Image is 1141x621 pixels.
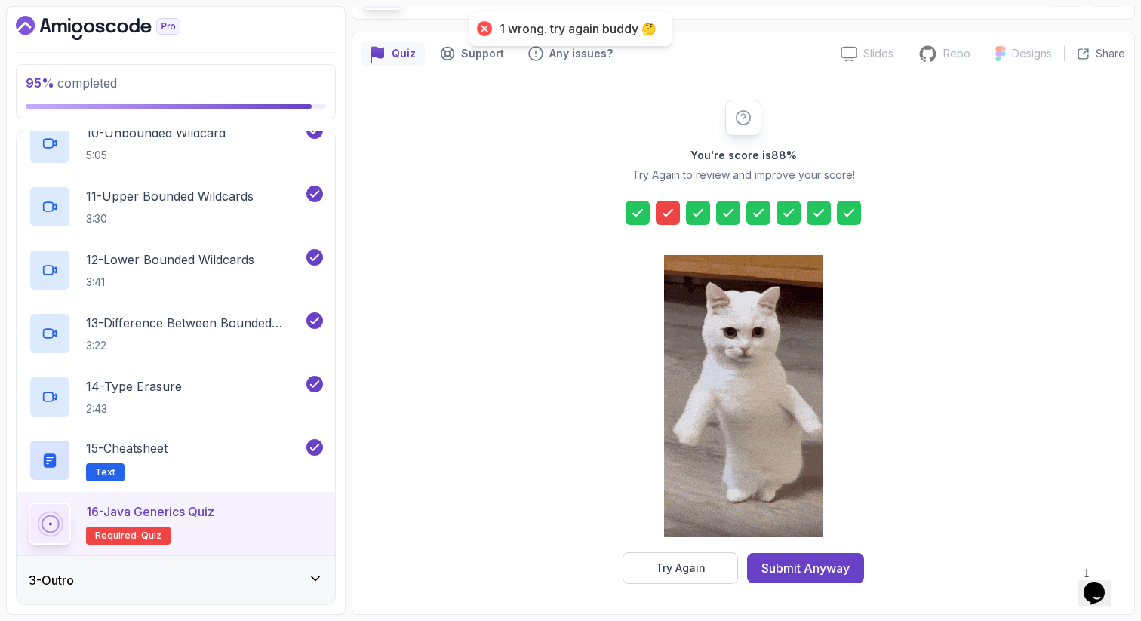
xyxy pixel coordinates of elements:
[1012,46,1052,61] p: Designs
[86,338,303,353] p: 3:22
[1078,561,1126,606] iframe: chat widget
[16,16,215,40] a: Dashboard
[95,530,141,542] span: Required-
[549,46,613,61] p: Any issues?
[29,376,323,418] button: 14-Type Erasure2:43
[29,186,323,228] button: 11-Upper Bounded Wildcards3:30
[361,42,425,66] button: quiz button
[86,251,254,269] p: 12 - Lower Bounded Wildcards
[86,148,226,163] p: 5:05
[29,571,74,589] h3: 3 - Outro
[664,255,823,537] img: cool-cat
[632,168,855,183] p: Try Again to review and improve your score!
[86,187,254,205] p: 11 - Upper Bounded Wildcards
[86,439,168,457] p: 15 - Cheatsheet
[29,439,323,481] button: 15-CheatsheetText
[86,211,254,226] p: 3:30
[519,42,622,66] button: Feedback button
[17,556,335,604] button: 3-Outro
[86,503,214,521] p: 16 - Java Generics Quiz
[86,314,303,332] p: 13 - Difference Between Bounded Type Parameters And Wildcards
[690,148,797,163] h2: You're score is 88 %
[26,75,117,91] span: completed
[86,124,226,142] p: 10 - Unbounded Wildcard
[1064,46,1125,61] button: Share
[29,503,323,545] button: 16-Java Generics QuizRequired-quiz
[86,275,254,290] p: 3:41
[761,559,850,577] div: Submit Anyway
[1096,46,1125,61] p: Share
[26,75,54,91] span: 95 %
[29,312,323,355] button: 13-Difference Between Bounded Type Parameters And Wildcards3:22
[500,21,657,37] div: 1 wrong. try again buddy 🤔
[392,46,416,61] p: Quiz
[29,122,323,164] button: 10-Unbounded Wildcard5:05
[747,553,864,583] button: Submit Anyway
[623,552,738,584] button: Try Again
[95,466,115,478] span: Text
[29,249,323,291] button: 12-Lower Bounded Wildcards3:41
[86,377,182,395] p: 14 - Type Erasure
[141,530,161,542] span: quiz
[431,42,513,66] button: Support button
[461,46,504,61] p: Support
[86,401,182,417] p: 2:43
[656,561,706,576] div: Try Again
[943,46,970,61] p: Repo
[863,46,893,61] p: Slides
